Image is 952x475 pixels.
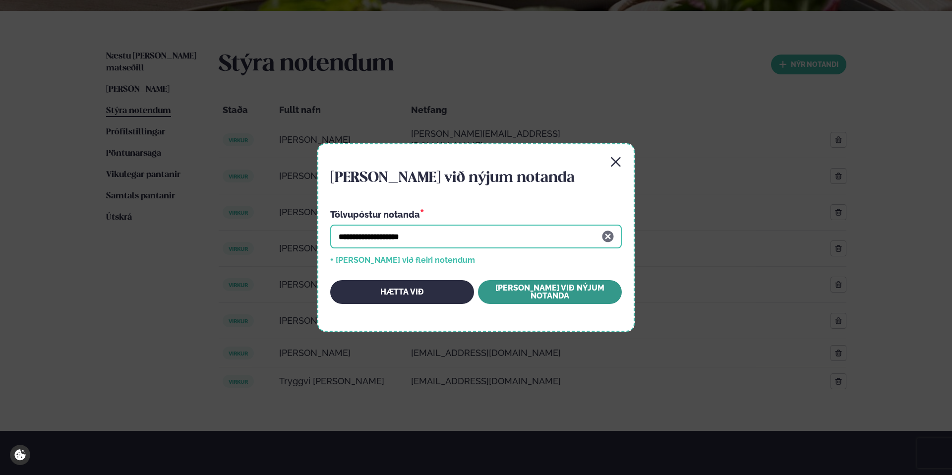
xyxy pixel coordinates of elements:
button: Hætta við [330,280,474,304]
div: Tölvupóstur notanda [330,208,622,221]
button: [PERSON_NAME] við nýjum notanda [478,280,622,304]
button: + [PERSON_NAME] við fleiri notendum [330,256,475,264]
h4: [PERSON_NAME] við nýjum notanda [330,168,622,188]
a: Cookie settings [10,445,30,465]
